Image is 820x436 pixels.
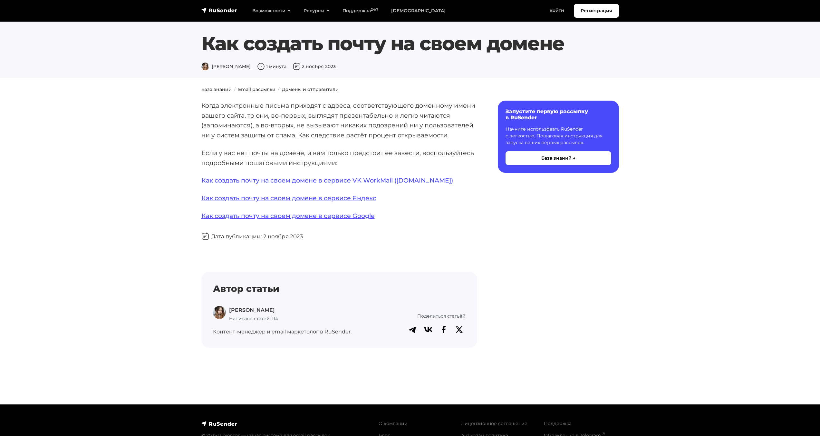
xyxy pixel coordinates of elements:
[498,101,619,173] a: Запустите первую рассылку в RuSender Начните использовать RuSender с легкостью. Пошаговая инструк...
[201,64,251,69] span: [PERSON_NAME]
[385,4,452,17] a: [DEMOGRAPHIC_DATA]
[201,212,375,220] a: Как создать почту на своем домене в сервисе Google
[461,421,527,426] a: Лицензионное соглашение
[201,32,619,55] h1: Как создать почту на своем домене
[229,306,278,314] p: [PERSON_NAME]
[544,421,572,426] a: Поддержка
[198,86,623,93] nav: breadcrumb
[257,63,265,70] img: Время чтения
[365,312,466,320] p: Поделиться статьёй
[506,126,611,146] p: Начните использовать RuSender с легкостью. Пошаговая инструкция для запуска ваших первых рассылок.
[213,283,466,294] h4: Автор статьи
[229,316,278,322] span: Написано статей: 114
[201,176,453,184] a: Как создать почту на своем домене в сервисе VK WorkMail ([DOMAIN_NAME])
[574,4,619,18] a: Регистрация
[201,233,209,240] img: Дата публикации
[371,7,378,12] sup: 24/7
[506,108,611,121] h6: Запустите первую рассылку в RuSender
[336,4,385,17] a: Поддержка24/7
[293,64,336,69] span: 2 ноября 2023
[379,421,408,426] a: О компании
[201,233,303,240] span: Дата публикации: 2 ноября 2023
[293,63,301,70] img: Дата публикации
[201,148,477,168] p: Если у вас нет почты на домене, и вам только предстоит ее завести, воспользуйтесь подробными поша...
[543,4,571,17] a: Войти
[201,101,477,140] p: Когда электронные письма приходят с адреса, соответствующего доменному имени вашего сайта, то они...
[257,64,286,69] span: 1 минута
[201,86,232,92] a: База знаний
[238,86,275,92] a: Email рассылки
[201,194,376,202] a: Как создать почту на своем домене в сервисе Яндекс
[282,86,339,92] a: Домены и отправители
[201,7,237,14] img: RuSender
[297,4,336,17] a: Ресурсы
[506,151,611,165] button: База знаний →
[213,328,357,336] p: Контент-менеджер и email маркетолог в RuSender.
[201,421,237,427] img: RuSender
[246,4,297,17] a: Возможности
